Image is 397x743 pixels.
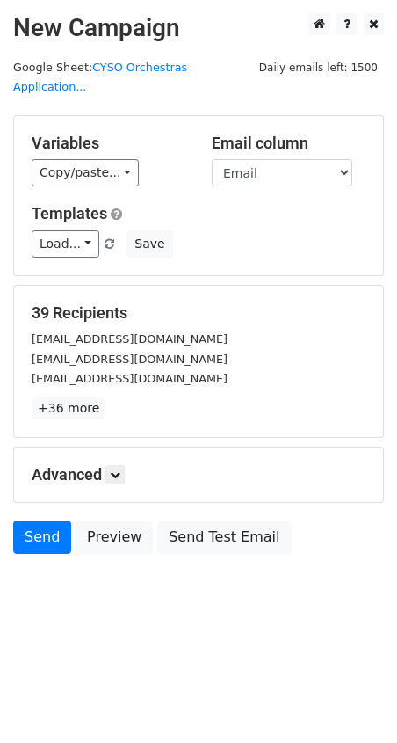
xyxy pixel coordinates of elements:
[32,465,365,484] h5: Advanced
[13,13,384,43] h2: New Campaign
[32,397,105,419] a: +36 more
[32,204,107,222] a: Templates
[32,353,227,366] small: [EMAIL_ADDRESS][DOMAIN_NAME]
[157,521,291,554] a: Send Test Email
[309,659,397,743] iframe: Chat Widget
[126,230,172,258] button: Save
[32,134,185,153] h5: Variables
[32,303,365,323] h5: 39 Recipients
[13,61,187,94] small: Google Sheet:
[32,159,139,186] a: Copy/paste...
[76,521,153,554] a: Preview
[32,372,227,385] small: [EMAIL_ADDRESS][DOMAIN_NAME]
[253,61,384,74] a: Daily emails left: 1500
[13,521,71,554] a: Send
[212,134,365,153] h5: Email column
[32,230,99,258] a: Load...
[253,58,384,77] span: Daily emails left: 1500
[32,332,227,346] small: [EMAIL_ADDRESS][DOMAIN_NAME]
[13,61,187,94] a: CYSO Orchestras Application...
